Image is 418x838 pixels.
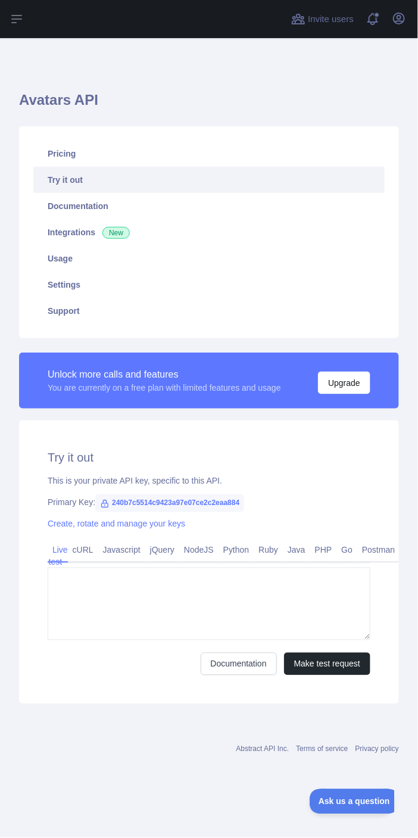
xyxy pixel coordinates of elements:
[33,167,385,193] a: Try it out
[254,541,283,560] a: Ruby
[289,10,356,29] button: Invite users
[19,91,399,119] h1: Avatars API
[310,541,337,560] a: PHP
[48,382,281,394] div: You are currently on a free plan with limited features and usage
[179,541,219,560] a: NodeJS
[283,541,310,560] a: Java
[201,653,277,675] a: Documentation
[48,541,68,572] a: Live test
[33,245,385,272] a: Usage
[48,367,281,382] div: Unlock more calls and features
[48,475,370,487] div: This is your private API key, specific to this API.
[284,653,370,675] button: Make test request
[310,789,394,814] iframe: Toggle Customer Support
[33,219,385,245] a: Integrations New
[355,745,399,753] a: Privacy policy
[68,541,98,560] a: cURL
[236,745,289,753] a: Abstract API Inc.
[98,541,145,560] a: Javascript
[33,298,385,324] a: Support
[102,227,130,239] span: New
[48,449,370,466] h2: Try it out
[357,541,400,560] a: Postman
[48,497,370,509] div: Primary Key:
[318,372,370,394] button: Upgrade
[219,541,254,560] a: Python
[48,519,185,529] a: Create, rotate and manage your keys
[33,272,385,298] a: Settings
[308,13,354,26] span: Invite users
[33,141,385,167] a: Pricing
[296,745,348,753] a: Terms of service
[145,541,179,560] a: jQuery
[33,193,385,219] a: Documentation
[95,494,244,512] span: 240b7c5514c9423a97e07ce2c2eaa884
[336,541,357,560] a: Go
